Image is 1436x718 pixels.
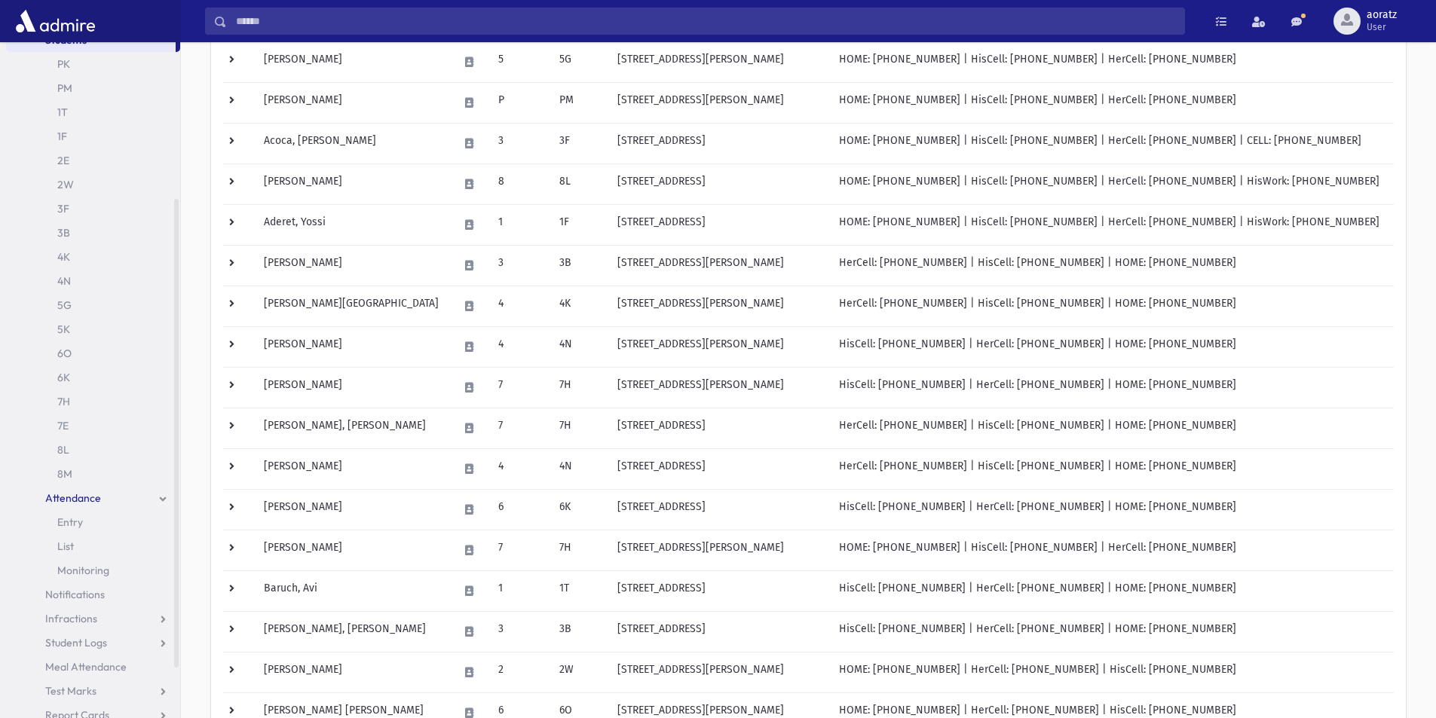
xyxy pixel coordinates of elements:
td: HerCell: [PHONE_NUMBER] | HisCell: [PHONE_NUMBER] | HOME: [PHONE_NUMBER] [830,245,1394,286]
td: [STREET_ADDRESS][PERSON_NAME] [608,652,830,692]
td: 6 [489,489,550,530]
input: Search [227,8,1184,35]
td: HOME: [PHONE_NUMBER] | HisCell: [PHONE_NUMBER] | HerCell: [PHONE_NUMBER] | HisWork: [PHONE_NUMBER] [830,204,1394,245]
a: List [6,534,180,558]
td: HisCell: [PHONE_NUMBER] | HerCell: [PHONE_NUMBER] | HOME: [PHONE_NUMBER] [830,326,1394,367]
td: HerCell: [PHONE_NUMBER] | HisCell: [PHONE_NUMBER] | HOME: [PHONE_NUMBER] [830,448,1394,489]
td: 1T [550,570,608,611]
a: Notifications [6,582,180,606]
a: 6O [6,341,180,365]
td: [PERSON_NAME] [255,41,449,82]
a: Attendance [6,486,180,510]
td: [PERSON_NAME] [255,489,449,530]
a: Student Logs [6,631,180,655]
a: PK [6,52,180,76]
td: 4N [550,326,608,367]
span: aoratz [1367,9,1397,21]
a: Test Marks [6,679,180,703]
td: [STREET_ADDRESS][PERSON_NAME] [608,82,830,123]
td: 7H [550,530,608,570]
td: 8 [489,163,550,204]
td: [PERSON_NAME] [255,326,449,367]
td: [PERSON_NAME], [PERSON_NAME] [255,408,449,448]
td: [PERSON_NAME] [255,245,449,286]
td: 7 [489,530,550,570]
td: 3 [489,123,550,163]
td: [STREET_ADDRESS] [608,489,830,530]
td: 4 [489,286,550,326]
td: P [489,82,550,123]
td: [PERSON_NAME] [255,367,449,408]
td: [STREET_ADDRESS] [608,408,830,448]
a: Infractions [6,606,180,631]
td: [PERSON_NAME] [255,652,449,692]
span: Monitoring [57,564,109,577]
span: Entry [57,515,83,529]
td: [STREET_ADDRESS][PERSON_NAME] [608,41,830,82]
a: 2E [6,148,180,173]
a: 5G [6,293,180,317]
td: 8L [550,163,608,204]
td: 2 [489,652,550,692]
a: 7H [6,390,180,414]
td: 3 [489,245,550,286]
td: [STREET_ADDRESS] [608,123,830,163]
td: 3F [550,123,608,163]
td: [STREET_ADDRESS] [608,611,830,652]
td: HisCell: [PHONE_NUMBER] | HerCell: [PHONE_NUMBER] | HOME: [PHONE_NUMBER] [830,570,1394,611]
span: List [57,539,74,553]
a: 6K [6,365,180,390]
span: User [1367,21,1397,33]
a: 7E [6,414,180,438]
td: 7 [489,408,550,448]
td: 1 [489,204,550,245]
span: Attendance [45,491,101,505]
td: 4K [550,286,608,326]
td: 2W [550,652,608,692]
span: Student Logs [45,636,107,649]
td: HerCell: [PHONE_NUMBER] | HisCell: [PHONE_NUMBER] | HOME: [PHONE_NUMBER] [830,408,1394,448]
td: [STREET_ADDRESS] [608,570,830,611]
td: [PERSON_NAME], [PERSON_NAME] [255,611,449,652]
span: Infractions [45,612,97,625]
td: Baruch, Avi [255,570,449,611]
img: AdmirePro [12,6,99,36]
span: Test Marks [45,684,96,698]
td: HOME: [PHONE_NUMBER] | HisCell: [PHONE_NUMBER] | HerCell: [PHONE_NUMBER] [830,530,1394,570]
td: 5G [550,41,608,82]
td: HisCell: [PHONE_NUMBER] | HerCell: [PHONE_NUMBER] | HOME: [PHONE_NUMBER] [830,611,1394,652]
td: [PERSON_NAME][GEOGRAPHIC_DATA] [255,286,449,326]
td: Acoca, [PERSON_NAME] [255,123,449,163]
a: 3B [6,221,180,245]
td: Aderet, Yossi [255,204,449,245]
td: [STREET_ADDRESS][PERSON_NAME] [608,286,830,326]
td: HOME: [PHONE_NUMBER] | HerCell: [PHONE_NUMBER] | HisCell: [PHONE_NUMBER] [830,652,1394,692]
td: [STREET_ADDRESS] [608,163,830,204]
a: 1F [6,124,180,148]
td: 4N [550,448,608,489]
td: HerCell: [PHONE_NUMBER] | HisCell: [PHONE_NUMBER] | HOME: [PHONE_NUMBER] [830,286,1394,326]
span: Meal Attendance [45,660,127,674]
td: [PERSON_NAME] [255,448,449,489]
td: [STREET_ADDRESS][PERSON_NAME] [608,367,830,408]
td: 7H [550,367,608,408]
td: HisCell: [PHONE_NUMBER] | HerCell: [PHONE_NUMBER] | HOME: [PHONE_NUMBER] [830,489,1394,530]
td: 1F [550,204,608,245]
a: Monitoring [6,558,180,582]
td: [PERSON_NAME] [255,82,449,123]
td: [STREET_ADDRESS][PERSON_NAME] [608,245,830,286]
td: 1 [489,570,550,611]
a: Entry [6,510,180,534]
td: 4 [489,326,550,367]
td: HisCell: [PHONE_NUMBER] | HerCell: [PHONE_NUMBER] | HOME: [PHONE_NUMBER] [830,367,1394,408]
td: [STREET_ADDRESS][PERSON_NAME] [608,326,830,367]
a: 4N [6,269,180,293]
td: PM [550,82,608,123]
td: HOME: [PHONE_NUMBER] | HisCell: [PHONE_NUMBER] | HerCell: [PHONE_NUMBER] | HisWork: [PHONE_NUMBER] [830,163,1394,204]
td: 7H [550,408,608,448]
td: 7 [489,367,550,408]
td: 5 [489,41,550,82]
td: 6K [550,489,608,530]
td: HOME: [PHONE_NUMBER] | HisCell: [PHONE_NUMBER] | HerCell: [PHONE_NUMBER] [830,41,1394,82]
td: [PERSON_NAME] [255,530,449,570]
